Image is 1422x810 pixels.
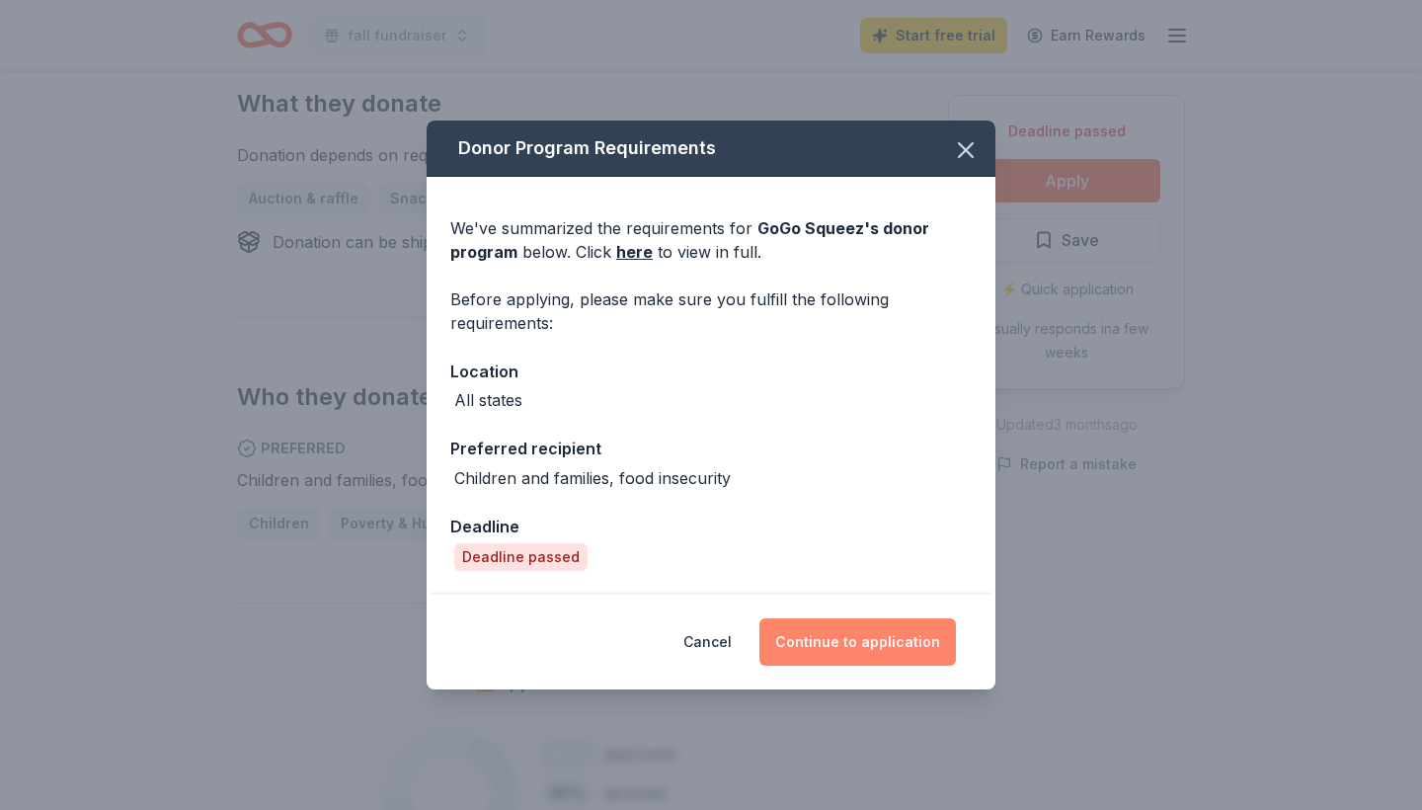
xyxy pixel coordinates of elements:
[427,121,995,177] div: Donor Program Requirements
[616,240,653,264] a: here
[450,216,972,264] div: We've summarized the requirements for below. Click to view in full.
[683,618,732,666] button: Cancel
[759,618,956,666] button: Continue to application
[450,359,972,384] div: Location
[454,388,522,412] div: All states
[454,543,588,571] div: Deadline passed
[454,466,731,490] div: Children and families, food insecurity
[450,436,972,461] div: Preferred recipient
[450,514,972,539] div: Deadline
[450,287,972,335] div: Before applying, please make sure you fulfill the following requirements:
